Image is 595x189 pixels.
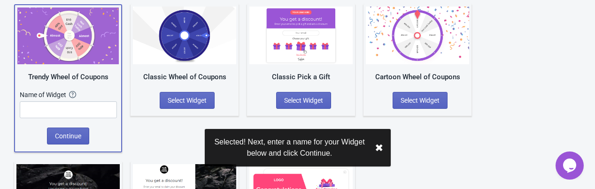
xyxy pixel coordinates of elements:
div: Name of Widget [20,90,69,99]
img: gift_game.jpg [249,7,353,64]
button: Select Widget [393,92,448,109]
div: Cartoon Wheel of Coupons [366,72,469,83]
div: Classic Pick a Gift [249,72,353,83]
div: Trendy Wheel of Coupons [17,72,119,83]
span: Select Widget [401,97,440,104]
div: Selected! Next, enter a name for your Widget below and click Continue. [212,136,367,159]
span: Select Widget [168,97,207,104]
button: Select Widget [160,92,215,109]
div: Classic Wheel of Coupons [133,72,236,83]
button: Continue [47,128,89,144]
span: Select Widget [284,97,323,104]
img: classic_game.jpg [133,7,236,64]
span: Continue [55,132,81,140]
button: Select Widget [276,92,331,109]
img: cartoon_game.jpg [366,7,469,64]
button: close [375,142,383,154]
iframe: chat widget [556,151,586,180]
img: trendy_game.png [17,8,119,64]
